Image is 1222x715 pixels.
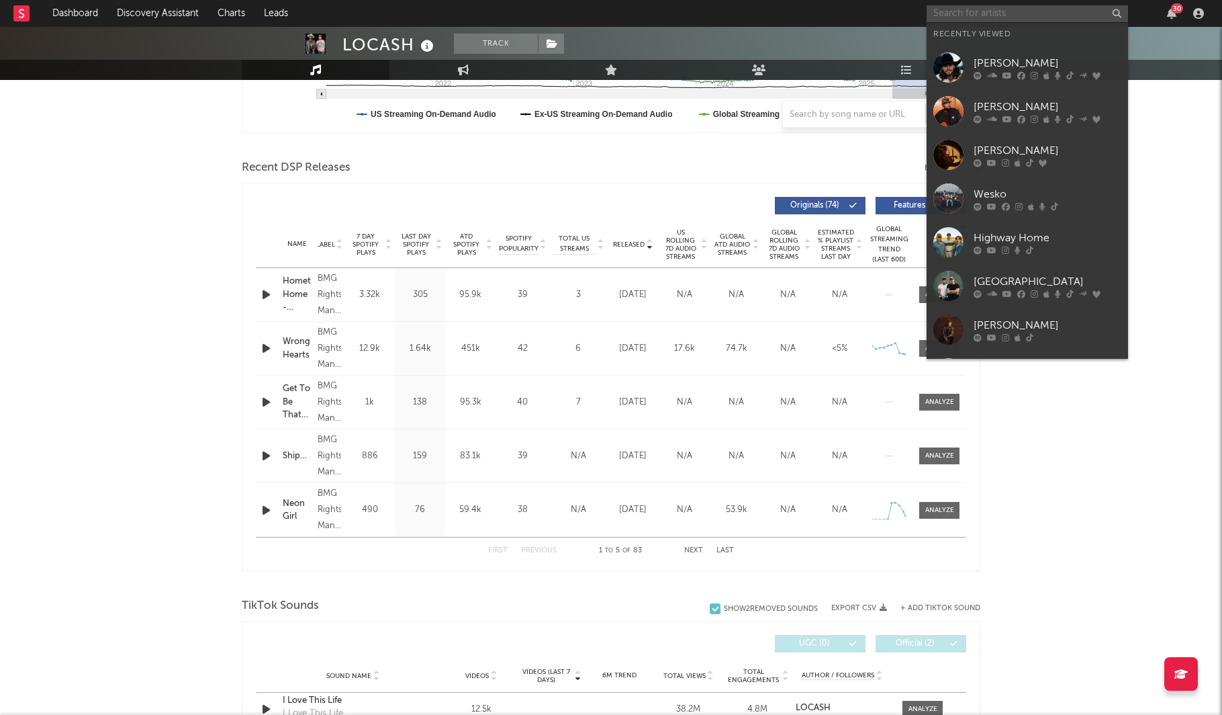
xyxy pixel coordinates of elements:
[765,288,810,302] div: N/A
[283,382,311,422] a: Get To Be That Guy
[869,224,909,265] div: Global Streaming Trend (Last 60D)
[927,177,1128,220] a: Wesko
[348,288,391,302] div: 3.32k
[283,694,423,708] a: I Love This Life
[348,450,391,463] div: 886
[521,547,557,554] button: Previous
[974,230,1121,246] div: Highway Home
[876,635,966,653] button: Official(2)
[519,668,573,684] span: Videos (last 7 days)
[398,342,442,355] div: 1.64k
[887,605,980,612] button: + Add TikTok Sound
[283,335,311,362] a: Wrong Hearts
[876,197,966,214] button: Features(9)
[499,234,538,254] span: Spotify Popularity
[553,342,604,355] div: 6
[817,450,862,463] div: N/A
[974,317,1121,333] div: [PERSON_NAME]
[662,228,699,261] span: US Rolling 7D Audio Streams
[765,503,810,517] div: N/A
[449,396,492,409] div: 95.3k
[662,503,707,517] div: N/A
[283,497,311,523] a: Neon Girl
[783,110,925,120] input: Search by song name or URL
[817,396,862,409] div: N/A
[974,186,1121,202] div: Wesko
[1167,8,1176,19] button: 30
[927,220,1128,264] a: Highway Home
[927,351,1128,395] a: [PERSON_NAME] Block
[817,228,854,261] span: Estimated % Playlist Streams Last Day
[925,164,980,172] button: Export CSV
[449,503,492,517] div: 59.4k
[553,396,604,409] div: 7
[449,342,492,355] div: 451k
[348,503,391,517] div: 490
[610,396,655,409] div: [DATE]
[283,239,311,249] div: Name
[398,233,434,257] span: Last Day Spotify Plays
[242,598,319,614] span: TikTok Sounds
[398,396,442,409] div: 138
[884,202,946,210] span: Features ( 9 )
[318,486,341,534] div: BMG Rights Management (US) LLC
[817,503,862,517] div: N/A
[927,308,1128,351] a: [PERSON_NAME]
[765,342,810,355] div: N/A
[933,26,1121,42] div: Recently Viewed
[900,605,980,612] button: + Add TikTok Sound
[784,640,845,648] span: UGC ( 0 )
[662,396,707,409] div: N/A
[283,450,311,463] div: Shipwrecked
[714,342,759,355] div: 74.7k
[553,288,604,302] div: 3
[499,342,546,355] div: 42
[726,668,781,684] span: Total Engagements
[927,46,1128,89] a: [PERSON_NAME]
[553,450,604,463] div: N/A
[714,233,751,257] span: Global ATD Audio Streams
[342,34,437,56] div: LOCASH
[765,396,810,409] div: N/A
[499,503,546,517] div: 38
[583,543,657,559] div: 1 5 83
[662,450,707,463] div: N/A
[398,288,442,302] div: 305
[610,503,655,517] div: [DATE]
[765,228,802,261] span: Global Rolling 7D Audio Streams
[714,503,759,517] div: 53.9k
[817,288,862,302] div: N/A
[449,233,484,257] span: ATD Spotify Plays
[974,99,1121,115] div: [PERSON_NAME]
[684,547,703,554] button: Next
[716,547,734,554] button: Last
[927,89,1128,133] a: [PERSON_NAME]
[553,234,596,254] span: Total US Streams
[610,288,655,302] div: [DATE]
[316,241,335,249] span: Label
[775,635,865,653] button: UGC(0)
[553,503,604,517] div: N/A
[802,671,874,680] span: Author / Followers
[1171,3,1183,13] div: 30
[714,288,759,302] div: N/A
[348,396,391,409] div: 1k
[242,160,350,176] span: Recent DSP Releases
[610,450,655,463] div: [DATE]
[775,197,865,214] button: Originals(74)
[613,241,645,249] span: Released
[283,275,311,314] a: Hometown Home - Hometown Hot Mix
[454,34,538,54] button: Track
[714,396,759,409] div: N/A
[974,142,1121,159] div: [PERSON_NAME]
[588,671,651,681] div: 6M Trend
[622,548,630,554] span: of
[499,288,546,302] div: 39
[398,503,442,517] div: 76
[499,450,546,463] div: 39
[605,548,613,554] span: to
